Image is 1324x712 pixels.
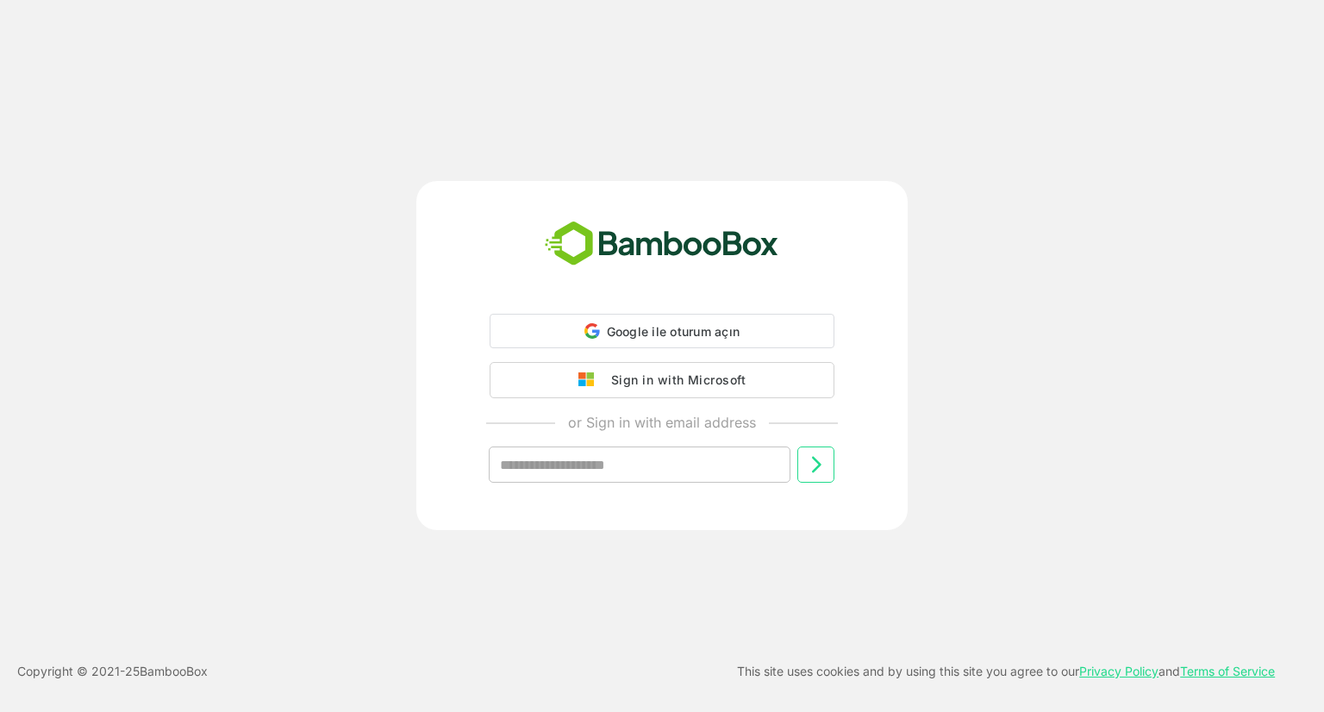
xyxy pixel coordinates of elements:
[1180,664,1275,678] a: Terms of Service
[568,412,756,433] p: or Sign in with email address
[607,324,740,339] span: Google ile oturum açın
[737,661,1275,682] p: This site uses cookies and by using this site you agree to our and
[17,661,208,682] p: Copyright © 2021- 25 BambooBox
[535,215,788,272] img: bamboobox
[603,369,746,391] div: Sign in with Microsoft
[1079,664,1158,678] a: Privacy Policy
[578,372,603,388] img: google
[490,362,834,398] button: Sign in with Microsoft
[490,314,834,348] div: Google ile oturum açın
